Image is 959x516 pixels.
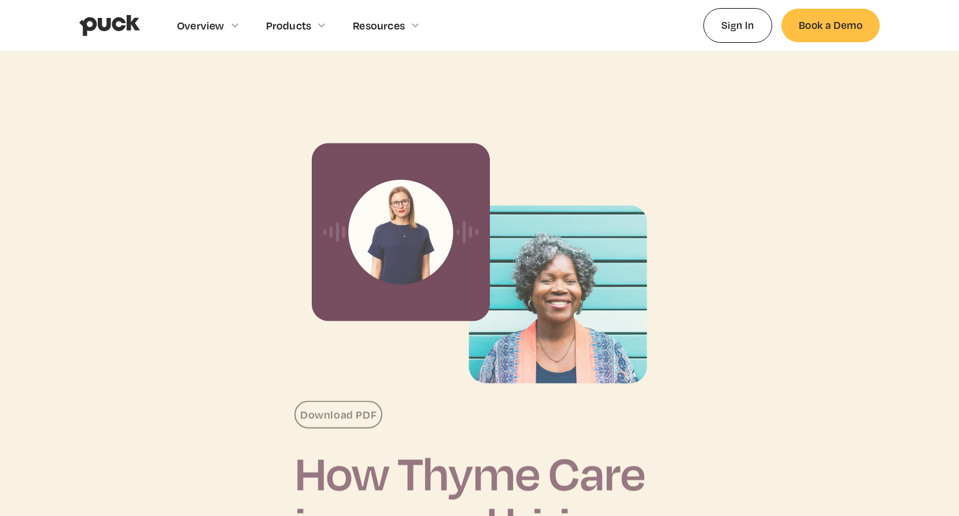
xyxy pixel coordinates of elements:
[177,19,224,32] div: Overview
[266,19,312,32] div: Products
[294,401,382,429] a: Download PDF
[781,9,880,42] a: Book a Demo
[703,8,772,42] a: Sign In
[353,19,405,32] div: Resources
